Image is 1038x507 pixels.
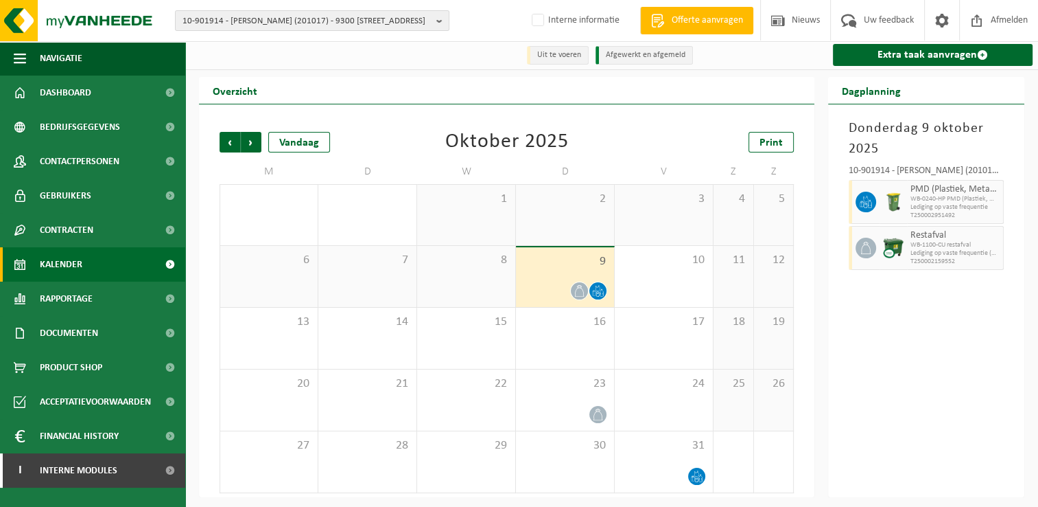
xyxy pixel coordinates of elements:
span: 3 [622,192,706,207]
span: Lediging op vaste frequentie (excl. verwerking) [910,249,1000,258]
img: WB-0240-HPE-GN-50 [883,192,904,212]
span: 25 [720,376,746,392]
label: Interne informatie [529,10,620,31]
span: Bedrijfsgegevens [40,110,120,144]
span: WB-0240-HP PMD (Plastiek, Metaal, Drankkartons) (bedrijven) [910,195,1000,203]
span: T250002951492 [910,212,1000,220]
span: 19 [761,315,787,330]
h2: Overzicht [199,77,271,104]
span: 23 [523,376,607,392]
td: W [417,159,516,184]
span: 6 [227,253,311,268]
span: PMD (Plastiek, Metaal, Drankkartons) (bedrijven) [910,184,1000,195]
h3: Donderdag 9 oktober 2025 [849,118,1004,159]
span: 10-901914 - [PERSON_NAME] (201017) - 9300 [STREET_ADDRESS] [182,11,431,32]
span: 7 [325,253,410,268]
span: 18 [720,315,746,330]
span: Restafval [910,230,1000,241]
span: 14 [325,315,410,330]
div: Vandaag [268,132,330,153]
span: 15 [424,315,508,330]
li: Uit te voeren [527,46,589,65]
span: I [14,453,26,488]
td: D [318,159,417,184]
span: 2 [523,192,607,207]
span: Financial History [40,419,119,453]
span: Volgende [241,132,261,153]
span: 21 [325,376,410,392]
span: 1 [424,192,508,207]
td: M [220,159,318,184]
td: Z [754,159,794,184]
span: 24 [622,376,706,392]
button: 10-901914 - [PERSON_NAME] (201017) - 9300 [STREET_ADDRESS] [175,10,449,31]
td: V [615,159,713,184]
span: Interne modules [40,453,117,488]
span: 20 [227,376,311,392]
span: Contactpersonen [40,144,119,179]
span: Print [759,137,783,148]
h2: Dagplanning [828,77,915,104]
span: 9 [523,254,607,269]
span: Gebruikers [40,179,91,213]
td: D [516,159,615,184]
span: 29 [424,438,508,453]
span: 27 [227,438,311,453]
div: 10-901914 - [PERSON_NAME] (201017) - [GEOGRAPHIC_DATA] [849,166,1004,180]
span: 11 [720,253,746,268]
div: Oktober 2025 [445,132,569,153]
span: WB-1100-CU restafval [910,241,1000,249]
span: 8 [424,253,508,268]
span: Rapportage [40,282,93,316]
span: 5 [761,192,787,207]
span: 12 [761,253,787,268]
li: Afgewerkt en afgemeld [595,46,693,65]
span: Contracten [40,213,93,247]
span: T250002159552 [910,258,1000,266]
a: Offerte aanvragen [640,7,753,34]
span: 26 [761,376,787,392]
span: Vorige [220,132,240,153]
span: 22 [424,376,508,392]
td: Z [713,159,754,184]
span: Kalender [40,247,82,282]
span: Product Shop [40,350,102,385]
span: 31 [622,438,706,453]
span: Acceptatievoorwaarden [40,385,151,419]
span: Lediging op vaste frequentie [910,203,1000,212]
span: Dashboard [40,76,91,110]
span: 17 [622,315,706,330]
span: 28 [325,438,410,453]
span: 30 [523,438,607,453]
span: 10 [622,253,706,268]
span: 13 [227,315,311,330]
img: WB-1100-CU [883,238,904,258]
a: Print [748,132,794,153]
span: 16 [523,315,607,330]
span: 4 [720,192,746,207]
span: Offerte aanvragen [668,14,746,27]
span: Navigatie [40,41,82,76]
a: Extra taak aanvragen [833,44,1033,66]
span: Documenten [40,316,98,350]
